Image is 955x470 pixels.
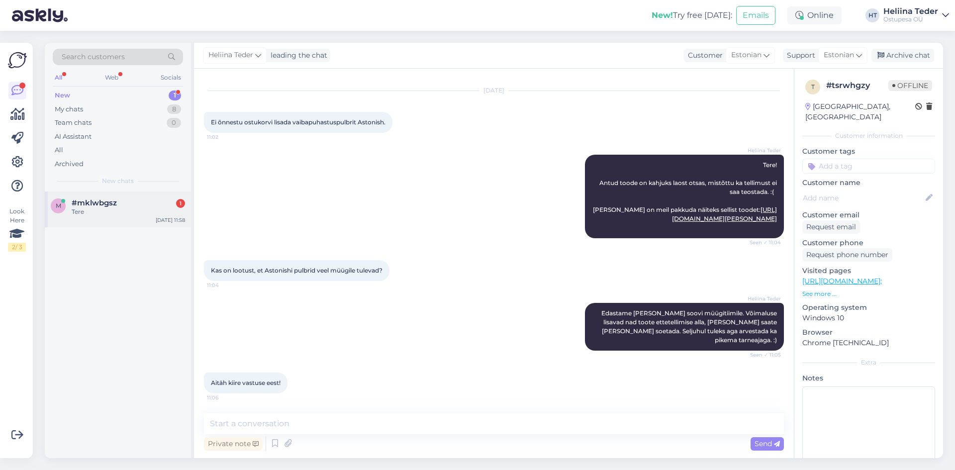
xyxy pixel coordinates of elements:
div: 1 [169,91,181,100]
span: New chats [102,177,134,186]
p: Windows 10 [802,313,935,323]
span: Offline [888,80,932,91]
input: Add name [803,192,924,203]
p: Customer name [802,178,935,188]
input: Add a tag [802,159,935,174]
span: Heliina Teder [208,50,253,61]
p: Customer phone [802,238,935,248]
span: Edastame [PERSON_NAME] soovi müügitiimile. Võimaluse lisavad nad toote ettetellimise alla, [PERSO... [601,309,778,344]
div: 0 [167,118,181,128]
span: #mklwbgsz [72,198,117,207]
span: Heliina Teder [744,147,781,154]
div: Web [103,71,120,84]
div: Customer [684,50,723,61]
div: [GEOGRAPHIC_DATA], [GEOGRAPHIC_DATA] [805,101,915,122]
div: leading the chat [267,50,327,61]
a: [URL][DOMAIN_NAME]; [802,277,882,285]
span: 11:04 [207,282,244,289]
span: Heliina Teder [744,295,781,302]
span: Search customers [62,52,125,62]
div: Socials [159,71,183,84]
span: Seen ✓ 11:05 [744,351,781,359]
span: 11:06 [207,394,244,401]
div: HT [865,8,879,22]
span: Send [755,439,780,448]
div: All [53,71,64,84]
div: Private note [204,437,263,451]
div: Try free [DATE]: [652,9,732,21]
span: Ei õnnestu ostukorvi lisada vaibapuhastuspulbrit Astonish. [211,118,385,126]
span: Kas on lootust, et Astonishi pulbrid veel müügile tulevad? [211,267,382,274]
div: New [55,91,70,100]
div: Ostupesa OÜ [883,15,938,23]
div: Team chats [55,118,92,128]
div: Look Here [8,207,26,252]
p: Browser [802,327,935,338]
div: [DATE] 11:58 [156,216,185,224]
p: See more ... [802,289,935,298]
a: Heliina TederOstupesa OÜ [883,7,949,23]
p: Notes [802,373,935,383]
div: 1 [176,199,185,208]
div: Archived [55,159,84,169]
div: All [55,145,63,155]
span: 11:02 [207,133,244,141]
div: # tsrwhgzy [826,80,888,92]
div: My chats [55,104,83,114]
div: Archive chat [871,49,934,62]
span: Seen ✓ 11:04 [744,239,781,246]
div: Tere [72,207,185,216]
p: Customer email [802,210,935,220]
div: Request phone number [802,248,892,262]
div: Online [787,6,842,24]
span: Estonian [824,50,854,61]
div: 8 [167,104,181,114]
div: Extra [802,358,935,367]
p: Customer tags [802,146,935,157]
span: t [811,83,815,91]
p: Chrome [TECHNICAL_ID] [802,338,935,348]
span: m [56,202,61,209]
img: Askly Logo [8,51,27,70]
b: New! [652,10,673,20]
div: AI Assistant [55,132,92,142]
div: 2 / 3 [8,243,26,252]
div: Heliina Teder [883,7,938,15]
p: Operating system [802,302,935,313]
span: Aitäh kiire vastuse eest! [211,379,281,386]
div: Request email [802,220,860,234]
span: Estonian [731,50,762,61]
button: Emails [736,6,775,25]
div: Customer information [802,131,935,140]
div: Support [783,50,815,61]
p: Visited pages [802,266,935,276]
div: [DATE] [204,86,784,95]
